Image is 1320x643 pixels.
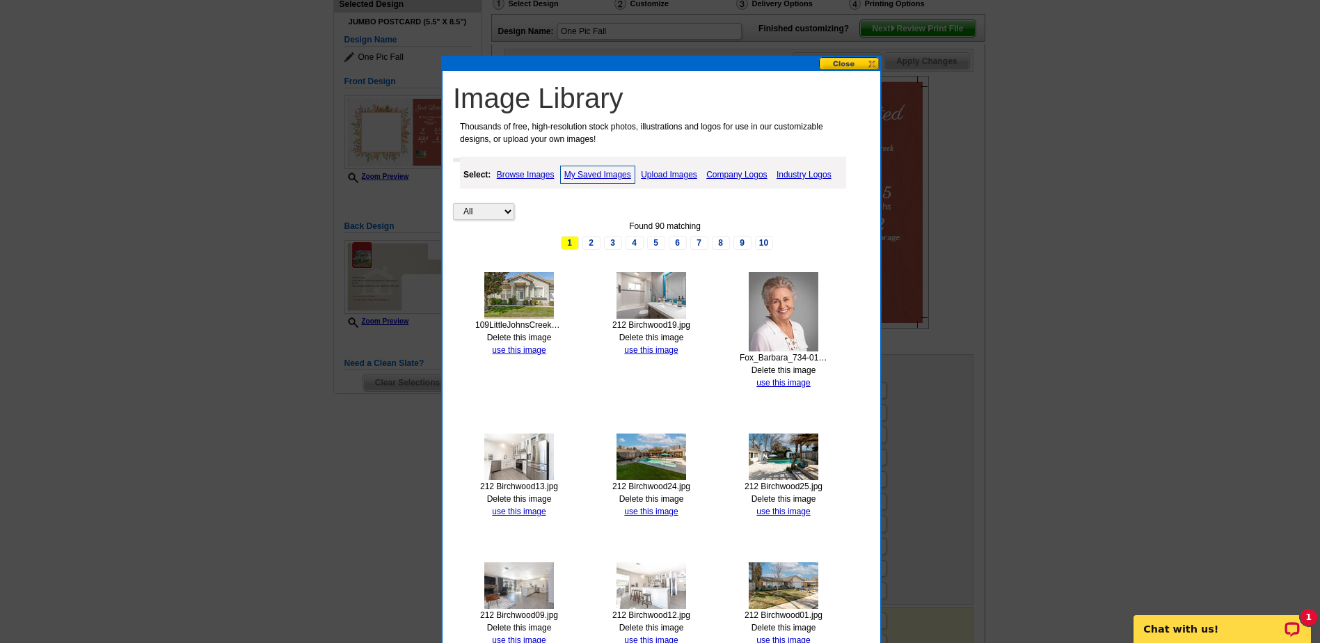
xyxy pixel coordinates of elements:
[492,507,546,516] a: use this image
[624,507,678,516] a: use this image
[475,480,563,493] div: 212 Birchwood13.jpg
[669,236,687,250] a: 6
[1124,599,1320,643] iframe: LiveChat chat widget
[619,333,684,342] a: Delete this image
[647,236,665,250] a: 5
[703,166,770,183] a: Company Logos
[484,434,554,480] img: thumb-67c0d8e41e465.jpg
[637,166,701,183] a: Upload Images
[453,81,877,115] h1: Image Library
[749,272,818,351] img: thumb-67c0d9069f37e.jpg
[617,434,686,480] img: thumb-67c0d8acf3ad5.jpg
[756,378,810,388] a: use this image
[755,236,773,250] a: 10
[626,236,644,250] a: 4
[740,609,827,621] div: 212 Birchwood01.jpg
[773,166,835,183] a: Industry Logos
[752,365,816,375] a: Delete this image
[617,562,686,609] img: thumb-67c0d85f2cec1.jpg
[617,272,686,319] img: thumb-67c0d9b074d41.jpg
[619,494,684,504] a: Delete this image
[560,166,635,184] a: My Saved Images
[484,562,554,609] img: thumb-67c0d87f57e30.jpg
[752,623,816,633] a: Delete this image
[607,609,695,621] div: 212 Birchwood12.jpg
[463,170,491,180] strong: Select:
[561,236,579,250] span: 1
[733,236,752,250] a: 9
[453,120,851,145] p: Thousands of free, high-resolution stock photos, illustrations and logos for use in our customiza...
[487,333,552,342] a: Delete this image
[756,507,810,516] a: use this image
[475,319,563,331] div: 109LittleJohnsCreek01.jpg
[484,272,554,319] img: thumb-68c99564d7f86.jpg
[607,480,695,493] div: 212 Birchwood24.jpg
[690,236,708,250] a: 7
[624,345,678,355] a: use this image
[493,166,558,183] a: Browse Images
[749,562,818,609] img: thumb-67c0d8438087d.jpg
[752,494,816,504] a: Delete this image
[740,480,827,493] div: 212 Birchwood25.jpg
[475,609,563,621] div: 212 Birchwood09.jpg
[712,236,730,250] a: 8
[607,319,695,331] div: 212 Birchwood19.jpg
[487,494,552,504] a: Delete this image
[749,434,818,480] img: thumb-67c0d89ad0bb9.jpg
[492,345,546,355] a: use this image
[604,236,622,250] a: 3
[740,351,827,364] div: Fox_Barbara_734-0181-retouched1.jpg
[582,236,601,250] a: 2
[619,623,684,633] a: Delete this image
[487,623,552,633] a: Delete this image
[453,220,877,232] div: Found 90 matching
